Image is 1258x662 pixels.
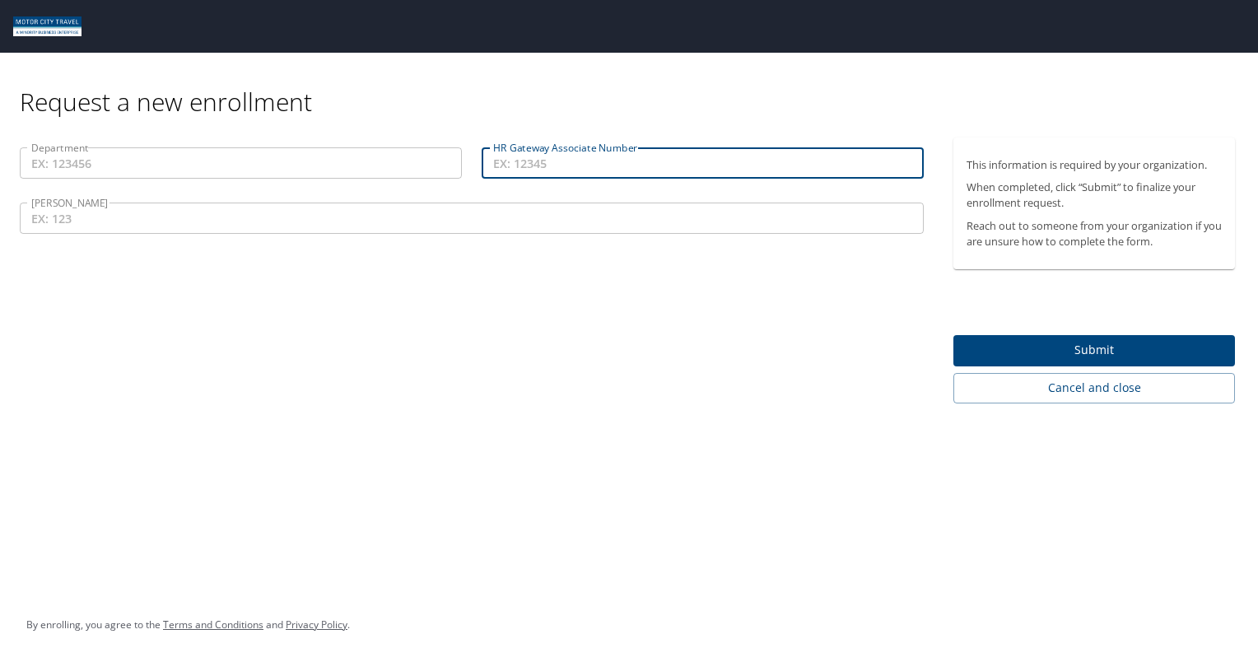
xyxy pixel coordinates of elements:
[26,604,350,646] div: By enrolling, you agree to the and .
[967,179,1222,211] p: When completed, click “Submit” to finalize your enrollment request.
[20,53,1248,118] div: Request a new enrollment
[967,218,1222,249] p: Reach out to someone from your organization if you are unsure how to complete the form.
[967,340,1222,361] span: Submit
[967,378,1222,399] span: Cancel and close
[20,147,462,179] input: EX: 123456
[953,373,1235,403] button: Cancel and close
[163,618,263,632] a: Terms and Conditions
[482,147,924,179] input: EX: 12345
[967,157,1222,173] p: This information is required by your organization.
[953,335,1235,367] button: Submit
[286,618,347,632] a: Privacy Policy
[20,203,924,234] input: EX: 123
[13,16,82,36] img: Motor City logo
